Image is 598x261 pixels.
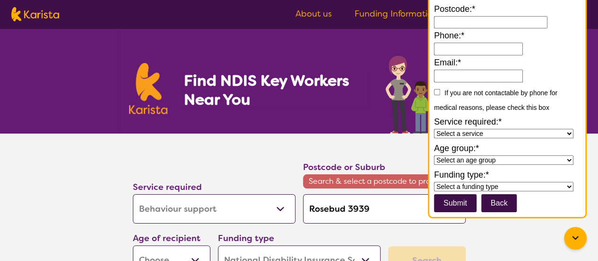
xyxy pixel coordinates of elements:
span: Search & select a postcode to proceed [303,174,466,189]
label: Age of recipient [133,233,200,244]
h1: Find NDIS Key Workers Near You [183,71,366,109]
input: Enter a 4-digit postcode [434,16,547,29]
input: Type [303,194,466,224]
label: Email:* [434,55,581,70]
label: Service required:* [434,115,581,129]
label: Service required [133,181,202,193]
img: Karista logo [129,63,168,114]
img: Karista logo [11,7,59,21]
label: Age group:* [434,141,581,155]
img: key-worker [383,51,469,134]
label: Phone:* [434,28,581,43]
label: Funding type:* [434,168,581,182]
label: Postcode or Suburb [303,162,385,173]
button: Back [481,194,517,212]
label: If you are not contactable by phone for medical reasons, please check this box [434,89,557,111]
label: Postcode:* [434,2,581,16]
a: About us [295,8,332,19]
label: Funding type [218,233,274,244]
a: Funding Information [355,8,448,19]
input: Submit [434,194,477,212]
